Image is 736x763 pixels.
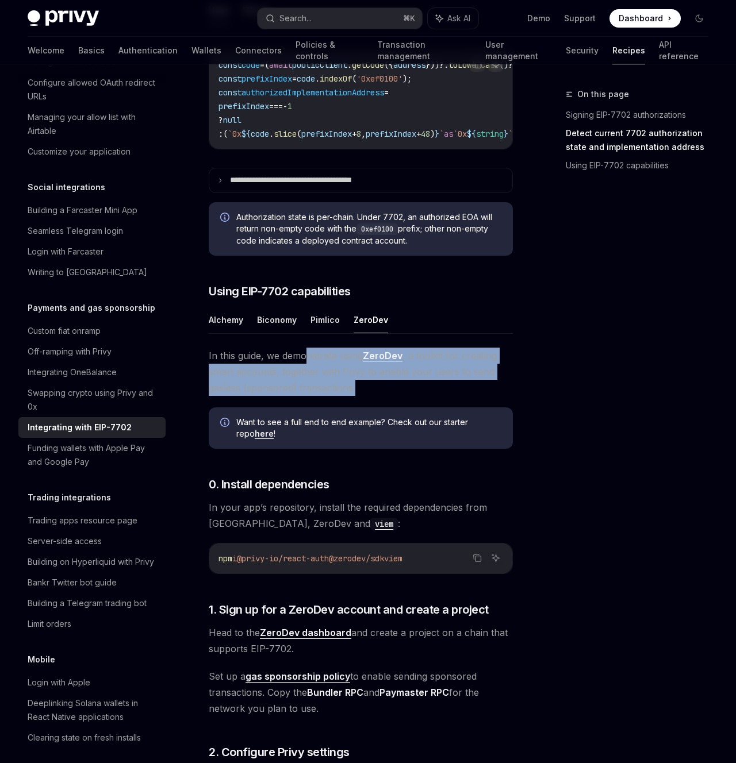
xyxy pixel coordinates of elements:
[118,37,178,64] a: Authentication
[609,9,681,28] a: Dashboard
[28,386,159,414] div: Swapping crypto using Privy and 0x
[488,550,503,565] button: Ask AI
[209,283,351,299] span: Using EIP-7702 capabilities
[28,37,64,64] a: Welcome
[297,74,315,84] span: code
[232,553,237,564] span: i
[28,245,103,259] div: Login with Farcaster
[220,213,232,224] svg: Info
[241,74,292,84] span: prefixIndex
[18,438,166,472] a: Funding wallets with Apple Pay and Google Pay
[218,115,223,125] span: ?
[28,514,137,527] div: Trading apps resource page
[209,625,513,657] span: Head to the and create a project on a chain that supports EIP-7702.
[28,10,99,26] img: dark logo
[236,211,501,246] span: Authorization state is per-chain. Under 7702, an authorized EOA will return non-empty code with t...
[577,87,629,101] span: On this page
[448,60,499,70] span: toLowerCase
[28,596,147,610] div: Building a Telegram trading bot
[447,13,470,24] span: Ask AI
[28,731,141,745] div: Clearing state on fresh installs
[356,223,398,235] code: 0xef0100
[257,306,297,333] button: Biconomy
[315,74,320,84] span: .
[297,129,301,139] span: (
[366,129,416,139] span: prefixIndex
[430,129,435,139] span: )
[209,306,243,333] button: Alchemy
[28,491,111,504] h5: Trading integrations
[255,429,274,439] a: here
[241,87,384,98] span: authorizedImplementationAddress
[28,76,159,103] div: Configure allowed OAuth redirect URLs
[356,74,402,84] span: '0xef0100'
[467,129,476,139] span: ${
[18,200,166,221] a: Building a Farcaster Mini App
[78,37,105,64] a: Basics
[209,602,489,618] span: 1. Sign up for a ZeroDev account and create a project
[566,124,718,156] a: Detect current 7702 authorization state and implementation address
[320,74,352,84] span: indexOf
[352,60,384,70] span: getCode
[18,341,166,362] a: Off-ramping with Privy
[28,345,112,359] div: Off-ramping with Privy
[228,129,241,139] span: `0x
[428,8,478,29] button: Ask AI
[508,60,517,70] span: ??
[18,141,166,162] a: Customize your application
[18,614,166,634] a: Limit orders
[260,627,351,638] strong: ZeroDev dashboard
[292,60,347,70] span: publicClient
[421,129,430,139] span: 48
[18,362,166,383] a: Integrating OneBalance
[564,13,596,24] a: Support
[18,262,166,283] a: Writing to [GEOGRAPHIC_DATA]
[223,115,241,125] span: null
[690,9,708,28] button: Toggle dark mode
[504,129,508,139] span: }
[28,676,90,689] div: Login with Apple
[384,60,393,70] span: ({
[18,727,166,748] a: Clearing state on fresh installs
[18,321,166,341] a: Custom fiat onramp
[235,37,282,64] a: Connectors
[379,687,449,698] strong: Paymaster RPC
[28,617,71,631] div: Limit orders
[18,417,166,438] a: Integrating with EIP-7702
[435,129,439,139] span: }
[18,241,166,262] a: Login with Farcaster
[499,60,508,70] span: ()
[18,107,166,141] a: Managing your allow list with Airtable
[218,129,223,139] span: :
[18,383,166,417] a: Swapping crypto using Privy and 0x
[329,553,384,564] span: @zerodev/sdk
[209,668,513,716] span: Set up a to enable sending sponsored transactions. Copy the and for the network you plan to use.
[258,8,422,29] button: Search...⌘K
[566,37,599,64] a: Security
[269,129,274,139] span: .
[28,110,159,138] div: Managing your allow list with Airtable
[612,37,645,64] a: Recipes
[18,531,166,552] a: Server-side access
[354,306,388,333] button: ZeroDev
[218,60,241,70] span: const
[347,60,352,70] span: .
[361,129,366,139] span: ,
[485,37,552,64] a: User management
[236,417,501,440] span: Want to see a full end to end example? Check out our starter repo !
[283,101,287,111] span: -
[274,129,297,139] span: slice
[18,552,166,572] a: Building on Hyperliquid with Privy
[384,553,402,564] span: viem
[296,37,363,64] a: Policies & controls
[18,510,166,531] a: Trading apps resource page
[218,74,241,84] span: const
[218,553,232,564] span: npm
[476,129,504,139] span: string
[246,670,350,683] a: gas sponsorship policy
[403,14,415,23] span: ⌘ K
[488,57,503,72] button: Ask AI
[28,224,123,238] div: Seamless Telegram login
[28,145,131,159] div: Customize your application
[28,576,117,589] div: Bankr Twitter bot guide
